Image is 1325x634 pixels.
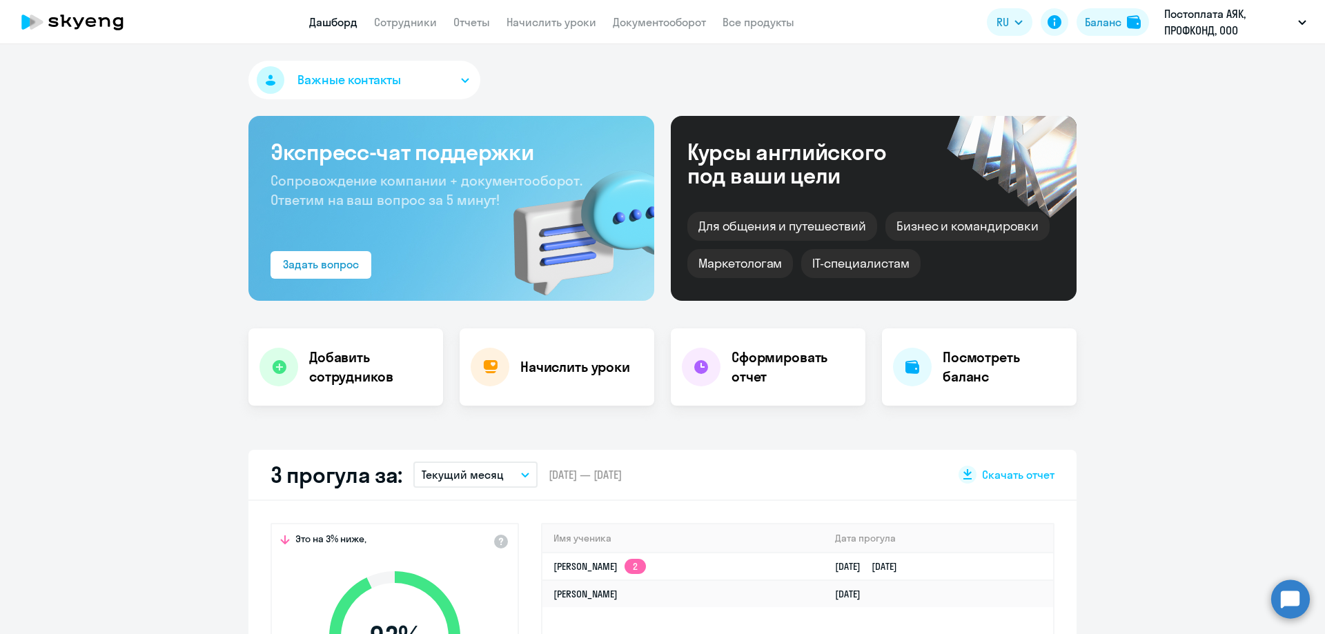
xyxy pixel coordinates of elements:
p: Постоплата АЯК, ПРОФКОНД, ООО [1164,6,1293,39]
a: Все продукты [723,15,794,29]
a: [PERSON_NAME] [553,588,618,600]
div: Баланс [1085,14,1121,30]
div: Для общения и путешествий [687,212,877,241]
span: Сопровождение компании + документооборот. Ответим на ваш вопрос за 5 минут! [271,172,582,208]
button: Постоплата АЯК, ПРОФКОНД, ООО [1157,6,1313,39]
span: Скачать отчет [982,467,1054,482]
p: Текущий месяц [422,466,504,483]
img: bg-img [493,146,654,301]
div: Маркетологам [687,249,793,278]
a: [DATE][DATE] [835,560,908,573]
h4: Посмотреть баланс [943,348,1066,386]
div: Бизнес и командировки [885,212,1050,241]
th: Дата прогула [824,524,1053,553]
app-skyeng-badge: 2 [625,559,646,574]
div: Курсы английского под ваши цели [687,140,923,187]
h2: 3 прогула за: [271,461,402,488]
a: Отчеты [453,15,490,29]
h3: Экспресс-чат поддержки [271,138,632,166]
span: Важные контакты [297,71,401,89]
div: IT-специалистам [801,249,920,278]
th: Имя ученика [542,524,824,553]
a: Сотрудники [374,15,437,29]
h4: Добавить сотрудников [309,348,432,386]
a: [PERSON_NAME]2 [553,560,646,573]
button: Задать вопрос [271,251,371,279]
h4: Сформировать отчет [732,348,854,386]
span: Это на 3% ниже, [295,533,366,549]
div: Задать вопрос [283,256,359,273]
a: [DATE] [835,588,872,600]
h4: Начислить уроки [520,357,630,377]
a: Начислить уроки [507,15,596,29]
img: balance [1127,15,1141,29]
button: RU [987,8,1032,36]
button: Важные контакты [248,61,480,99]
a: Документооборот [613,15,706,29]
span: [DATE] — [DATE] [549,467,622,482]
span: RU [997,14,1009,30]
button: Текущий месяц [413,462,538,488]
a: Дашборд [309,15,357,29]
button: Балансbalance [1077,8,1149,36]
